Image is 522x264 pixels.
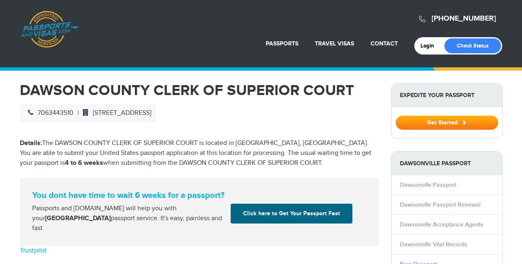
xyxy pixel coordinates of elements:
[266,40,298,47] a: Passports
[396,116,498,130] button: Get Started
[79,109,151,117] span: [STREET_ADDRESS]
[420,43,440,49] a: Login
[32,190,366,200] strong: You dont have time to wait 6 weeks for a passport?
[392,83,502,107] strong: Expedite Your Passport
[371,40,398,47] a: Contact
[400,201,480,208] a: Dawsonville Passport Renewal
[396,119,498,126] a: Get Started
[400,241,467,248] a: Dawsonville Vital Records
[29,204,228,233] div: Passports and [DOMAIN_NAME] will help you with your passport service. It's easy, painless and fast.
[20,139,42,147] strong: Details:
[20,104,156,122] div: |
[24,109,73,117] span: 7063443510
[444,38,501,53] a: Check Status
[45,214,111,222] strong: [GEOGRAPHIC_DATA]
[432,14,496,23] a: [PHONE_NUMBER]
[400,221,483,228] a: Dawsonville Acceptance Agents
[20,83,379,98] h1: DAWSON COUNTY CLERK OF SUPERIOR COURT
[65,159,103,167] strong: 4 to 6 weeks
[315,40,354,47] a: Travel Visas
[400,181,456,188] a: Dawsonville Passport
[392,152,502,175] strong: Dawsonville Passport
[20,138,379,168] p: The DAWSON COUNTY CLERK OF SUPERIOR COURT is located in [GEOGRAPHIC_DATA], [GEOGRAPHIC_DATA]. You...
[20,11,79,48] a: Passports & [DOMAIN_NAME]
[231,204,352,224] a: Click here to Get Your Passport Fast
[20,247,47,254] a: Trustpilot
